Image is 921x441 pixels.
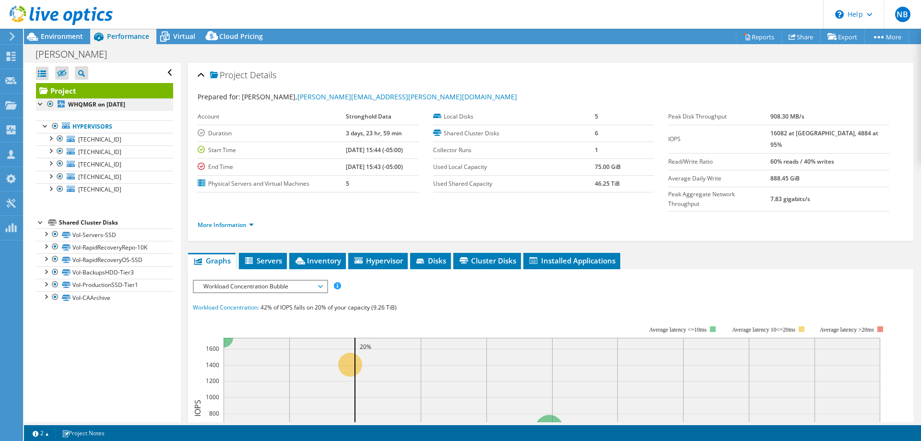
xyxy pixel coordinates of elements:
[770,112,804,120] b: 908.30 MB/s
[595,146,598,154] b: 1
[346,179,349,188] b: 5
[242,92,517,101] span: [PERSON_NAME],
[346,146,403,154] b: [DATE] 15:44 (-05:00)
[36,171,173,183] a: [TECHNICAL_ID]
[198,162,346,172] label: End Time
[36,241,173,253] a: Vol-RapidRecoveryRepo-10K
[433,162,595,172] label: Used Local Capacity
[458,256,516,265] span: Cluster Disks
[210,71,248,80] span: Project
[770,129,878,149] b: 16082 at [GEOGRAPHIC_DATA], 4884 at 95%
[36,158,173,170] a: [TECHNICAL_ID]
[770,157,834,166] b: 60% reads / 40% writes
[668,134,770,144] label: IOPS
[36,266,173,279] a: Vol-BackupsHDD-Tier3
[433,112,595,121] label: Local Disks
[36,133,173,145] a: [TECHNICAL_ID]
[433,145,595,155] label: Collector Runs
[770,195,810,203] b: 7.83 gigabits/s
[78,160,121,168] span: [TECHNICAL_ID]
[41,32,83,41] span: Environment
[294,256,341,265] span: Inventory
[433,129,595,138] label: Shared Cluster Disks
[732,326,795,333] tspan: Average latency 10<=20ms
[595,163,621,171] b: 75.00 GiB
[360,343,371,351] text: 20%
[346,129,402,137] b: 3 days, 23 hr, 59 min
[36,145,173,158] a: [TECHNICAL_ID]
[199,281,322,292] span: Workload Concentration Bubble
[297,92,517,101] a: [PERSON_NAME][EMAIL_ADDRESS][PERSON_NAME][DOMAIN_NAME]
[595,179,620,188] b: 46.25 TiB
[198,129,346,138] label: Duration
[736,29,782,44] a: Reports
[198,92,240,101] label: Prepared for:
[192,400,203,417] text: IOPS
[36,183,173,196] a: [TECHNICAL_ID]
[895,7,910,22] span: NB
[78,173,121,181] span: [TECHNICAL_ID]
[781,29,821,44] a: Share
[346,112,391,120] b: Stronghold Data
[820,326,874,333] text: Average latency >20ms
[173,32,195,41] span: Virtual
[198,112,346,121] label: Account
[668,190,770,209] label: Peak Aggregate Network Throughput
[433,179,595,189] label: Used Shared Capacity
[595,112,598,120] b: 5
[835,10,844,19] svg: \n
[206,393,219,401] text: 1000
[209,409,219,417] text: 800
[820,29,865,44] a: Export
[415,256,446,265] span: Disks
[198,145,346,155] label: Start Time
[78,135,121,143] span: [TECHNICAL_ID]
[36,120,173,133] a: Hypervisors
[206,345,219,353] text: 1600
[31,49,122,60] h1: [PERSON_NAME]
[353,256,403,265] span: Hypervisor
[36,83,173,98] a: Project
[193,256,231,265] span: Graphs
[250,69,276,81] span: Details
[198,179,346,189] label: Physical Servers and Virtual Machines
[668,112,770,121] label: Peak Disk Throughput
[649,326,707,333] tspan: Average latency <=10ms
[244,256,282,265] span: Servers
[528,256,615,265] span: Installed Applications
[206,361,219,369] text: 1400
[36,253,173,266] a: Vol-RapidRecoveryOS-SSD
[206,377,219,385] text: 1200
[193,303,259,311] span: Workload Concentration:
[668,174,770,183] label: Average Daily Write
[260,303,397,311] span: 42% of IOPS falls on 20% of your capacity (9.26 TiB)
[55,427,111,439] a: Project Notes
[36,98,173,111] a: WHQMGR on [DATE]
[219,32,263,41] span: Cloud Pricing
[770,174,800,182] b: 888.45 GiB
[36,291,173,304] a: Vol-CAArchive
[198,221,254,229] a: More Information
[36,228,173,241] a: Vol-Servers-SSD
[864,29,909,44] a: More
[668,157,770,167] label: Read/Write Ratio
[59,217,173,228] div: Shared Cluster Disks
[36,279,173,291] a: Vol-ProductionSSD-Tier1
[346,163,403,171] b: [DATE] 15:43 (-05:00)
[107,32,149,41] span: Performance
[78,148,121,156] span: [TECHNICAL_ID]
[68,100,125,108] b: WHQMGR on [DATE]
[595,129,598,137] b: 6
[78,185,121,193] span: [TECHNICAL_ID]
[26,427,56,439] a: 2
